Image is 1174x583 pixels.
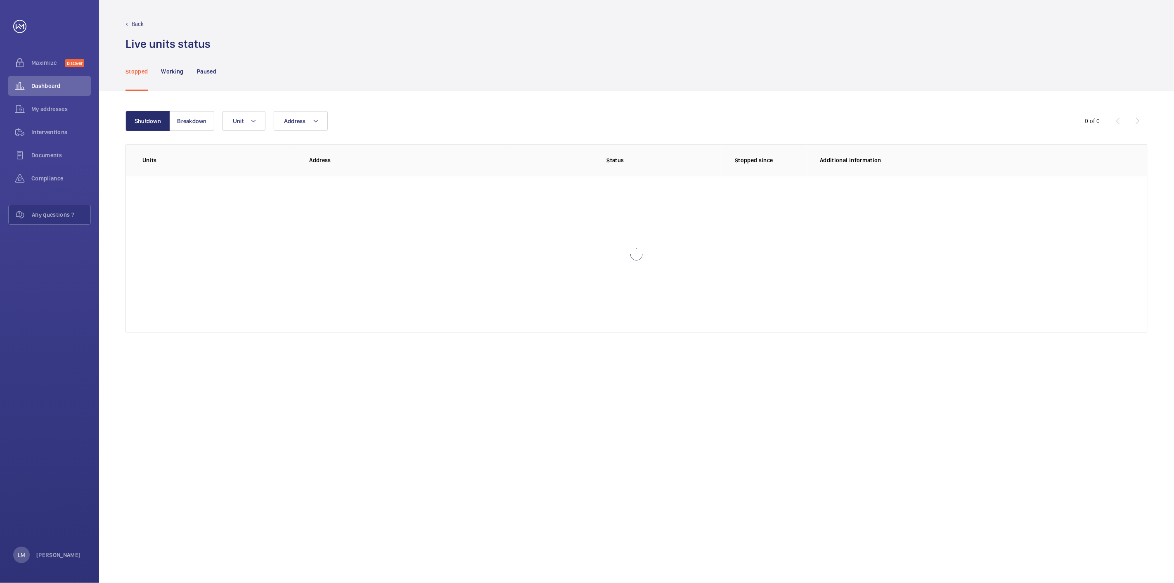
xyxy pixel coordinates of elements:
[31,174,91,182] span: Compliance
[1085,117,1100,125] div: 0 of 0
[125,111,170,131] button: Shutdown
[233,118,244,124] span: Unit
[197,67,216,76] p: Paused
[515,156,716,164] p: Status
[735,156,807,164] p: Stopped since
[161,67,183,76] p: Working
[222,111,265,131] button: Unit
[31,82,91,90] span: Dashboard
[284,118,306,124] span: Address
[32,211,90,219] span: Any questions ?
[274,111,328,131] button: Address
[132,20,144,28] p: Back
[31,59,65,67] span: Maximize
[31,105,91,113] span: My addresses
[31,128,91,136] span: Interventions
[31,151,91,159] span: Documents
[170,111,214,131] button: Breakdown
[125,67,148,76] p: Stopped
[36,551,81,559] p: [PERSON_NAME]
[142,156,296,164] p: Units
[65,59,84,67] span: Discover
[125,36,211,52] h1: Live units status
[820,156,1131,164] p: Additional information
[18,551,25,559] p: LM
[309,156,509,164] p: Address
